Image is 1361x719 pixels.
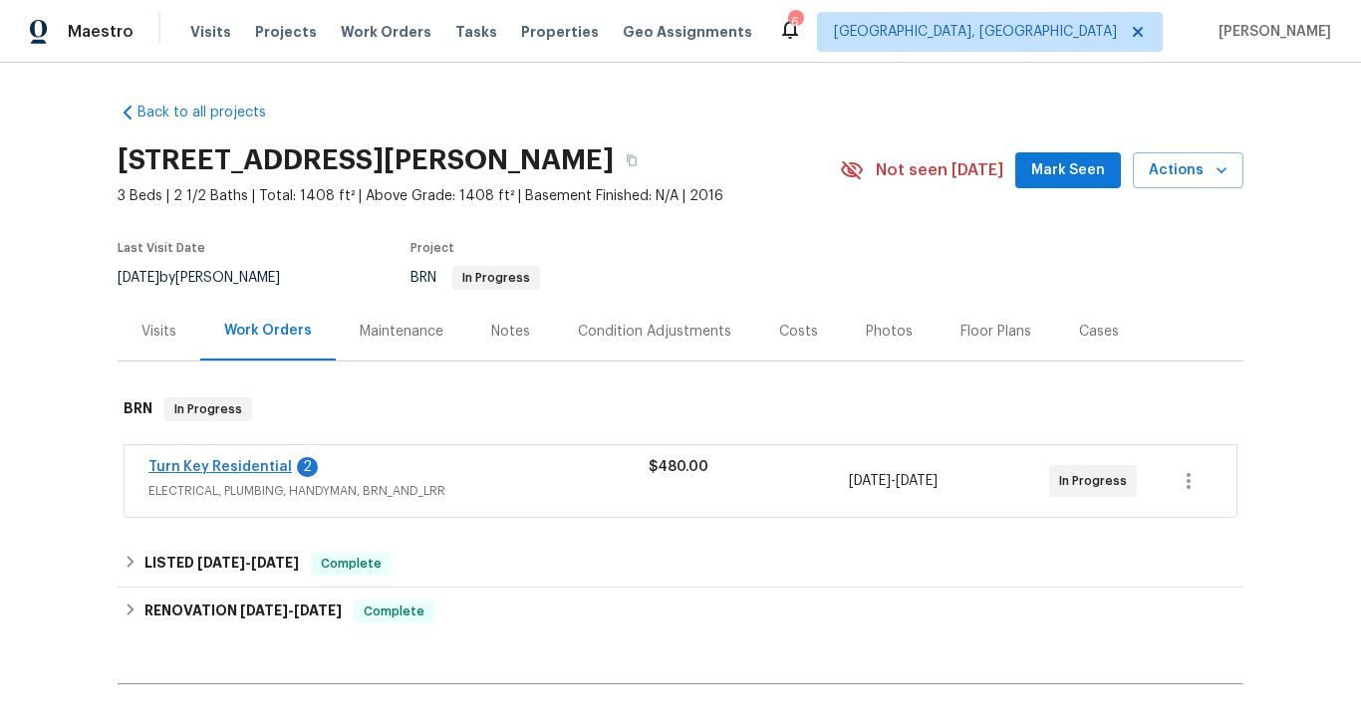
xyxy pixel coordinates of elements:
div: 2 [297,457,318,477]
div: by [PERSON_NAME] [118,266,304,290]
span: [DATE] [896,474,938,488]
div: Costs [779,322,818,342]
span: Not seen [DATE] [876,160,1003,180]
div: BRN In Progress [118,377,1243,441]
div: Maintenance [360,322,443,342]
div: Floor Plans [960,322,1031,342]
span: In Progress [454,272,538,284]
a: Turn Key Residential [148,460,292,474]
span: In Progress [1059,471,1135,491]
span: Project [410,242,454,254]
span: In Progress [166,399,250,419]
div: Photos [866,322,913,342]
span: [DATE] [849,474,891,488]
span: 3 Beds | 2 1/2 Baths | Total: 1408 ft² | Above Grade: 1408 ft² | Basement Finished: N/A | 2016 [118,186,840,206]
div: RENOVATION [DATE]-[DATE]Complete [118,588,1243,635]
span: Complete [356,601,432,621]
span: BRN [410,271,540,285]
a: Back to all projects [118,103,309,122]
span: [DATE] [240,603,288,617]
span: Mark Seen [1031,158,1105,183]
div: 6 [788,12,802,32]
h6: RENOVATION [144,599,342,623]
span: - [849,471,938,491]
span: Complete [313,554,390,574]
div: Visits [141,322,176,342]
div: Notes [491,322,530,342]
span: [DATE] [251,556,299,570]
span: $480.00 [649,460,708,474]
span: ELECTRICAL, PLUMBING, HANDYMAN, BRN_AND_LRR [148,481,649,501]
h6: BRN [124,397,152,421]
span: Maestro [68,22,134,42]
span: - [240,603,342,617]
div: Condition Adjustments [578,322,731,342]
span: Last Visit Date [118,242,205,254]
div: Cases [1079,322,1119,342]
span: Tasks [455,25,497,39]
div: LISTED [DATE]-[DATE]Complete [118,540,1243,588]
span: [DATE] [197,556,245,570]
button: Actions [1133,152,1243,189]
h6: LISTED [144,552,299,576]
span: [DATE] [118,271,159,285]
button: Mark Seen [1015,152,1121,189]
span: Properties [521,22,599,42]
span: - [197,556,299,570]
button: Copy Address [614,142,650,178]
span: [GEOGRAPHIC_DATA], [GEOGRAPHIC_DATA] [834,22,1117,42]
span: [PERSON_NAME] [1211,22,1331,42]
span: Actions [1149,158,1227,183]
span: Projects [255,22,317,42]
span: [DATE] [294,603,342,617]
span: Visits [190,22,231,42]
span: Work Orders [341,22,431,42]
div: Work Orders [224,321,312,341]
h2: [STREET_ADDRESS][PERSON_NAME] [118,150,614,170]
span: Geo Assignments [623,22,752,42]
